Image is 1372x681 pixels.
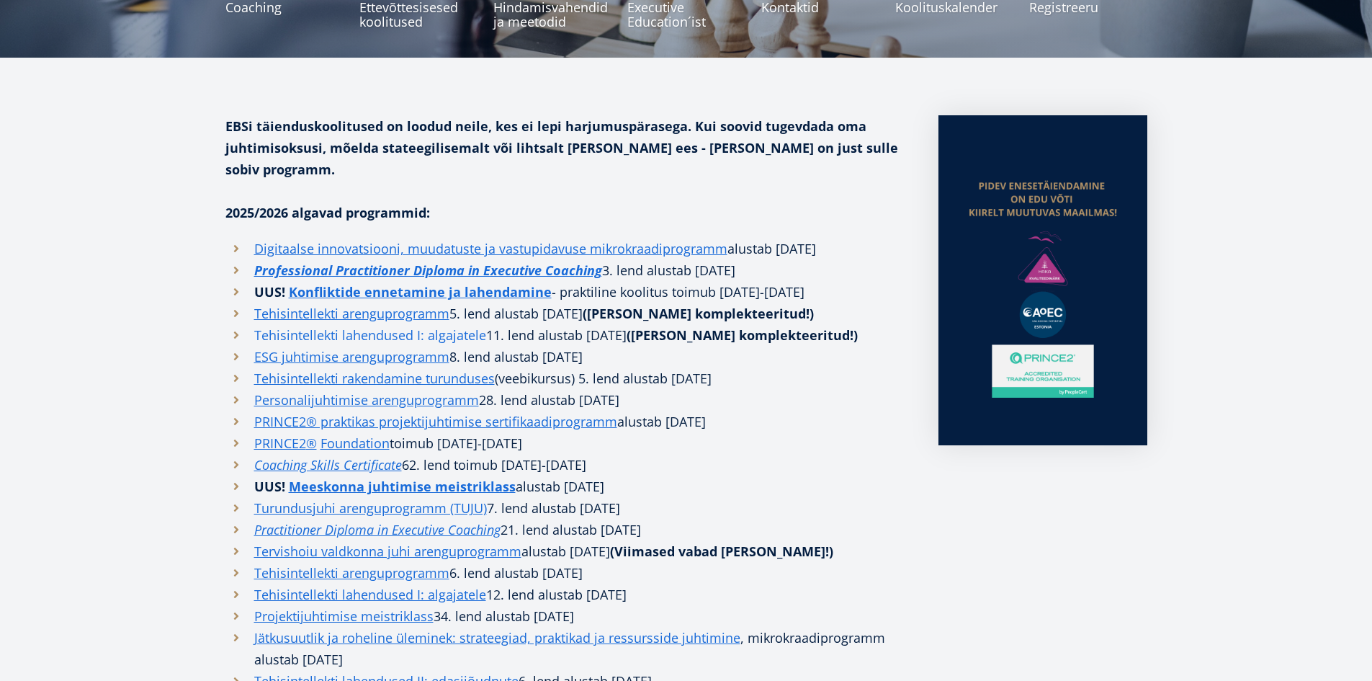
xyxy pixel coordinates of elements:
a: Tehisintellekti lahendused I: algajatele [254,324,486,346]
a: Jätkusuutlik ja roheline üleminek: strateegiad, praktikad ja ressursside juhtimine [254,627,740,649]
a: Professional Practitioner Diploma in Executive Coaching [254,259,602,281]
strong: EBSi täienduskoolitused on loodud neile, kes ei lepi harjumuspärasega. Kui soovid tugevdada oma j... [225,117,898,178]
a: Projektijuhtimise meistriklass [254,605,434,627]
a: PRINCE2® praktikas projektijuhtimise sertifikaadiprogramm [254,411,617,432]
li: . lend alustab [DATE] [225,519,910,540]
a: Tehisintellekti arenguprogramm [254,562,449,584]
li: alustab [DATE] [225,476,910,497]
li: 5. lend alustab [DATE] [225,303,910,324]
strong: (Viimased vabad [PERSON_NAME]!) [610,543,833,560]
a: PRINCE2 [254,432,306,454]
li: 34. lend alustab [DATE] [225,605,910,627]
li: alustab [DATE] [225,238,910,259]
strong: Meeskonna juhtimise meistriklass [289,478,516,495]
strong: ([PERSON_NAME] komplekteeritud!) [583,305,814,322]
a: Turundusjuhi arenguprogramm (TUJU) [254,497,487,519]
li: 62. lend toimub [DATE]-[DATE] [225,454,910,476]
li: 28. lend alustab [DATE] [225,389,910,411]
em: Coaching Skills Certificate [254,456,402,473]
strong: 2025/2026 algavad programmid: [225,204,430,221]
a: ® [306,432,317,454]
strong: Konfliktide ennetamine ja lahendamine [289,283,552,301]
li: 11. lend alustab [DATE] [225,324,910,346]
em: Practitioner Diploma in Executive Coaching [254,521,501,538]
a: Practitioner Diploma in Executive Coaching [254,519,501,540]
strong: UUS! [254,283,285,301]
li: toimub [DATE]-[DATE] [225,432,910,454]
li: 12. lend alustab [DATE] [225,584,910,605]
li: - praktiline koolitus toimub [DATE]-[DATE] [225,281,910,303]
li: 3. lend alustab [DATE] [225,259,910,281]
a: Personalijuhtimise arenguprogramm [254,389,479,411]
li: alustab [DATE] [225,411,910,432]
li: 7. lend alustab [DATE] [225,497,910,519]
li: (veebikursus) 5. lend alustab [DATE] [225,368,910,389]
a: ESG juhtimise arenguprogramm [254,346,449,368]
a: Meeskonna juhtimise meistriklass [289,476,516,497]
a: Tervishoiu valdkonna juhi arenguprogramm [254,540,521,562]
a: Tehisintellekti rakendamine turunduses [254,368,495,389]
i: 21 [501,521,515,538]
a: Coaching Skills Certificate [254,454,402,476]
li: alustab [DATE] [225,540,910,562]
a: Tehisintellekti lahendused I: algajatele [254,584,486,605]
strong: UUS! [254,478,285,495]
a: Tehisintellekti arenguprogramm [254,303,449,324]
strong: ([PERSON_NAME] komplekteeritud!) [627,326,858,344]
a: Konfliktide ennetamine ja lahendamine [289,281,552,303]
a: Foundation [320,432,390,454]
li: , mikrokraadiprogramm alustab [DATE] [225,627,910,670]
li: 6. lend alustab [DATE] [225,562,910,584]
li: 8. lend alustab [DATE] [225,346,910,368]
a: Digitaalse innovatsiooni, muudatuste ja vastupidavuse mikrokraadiprogramm [254,238,727,259]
